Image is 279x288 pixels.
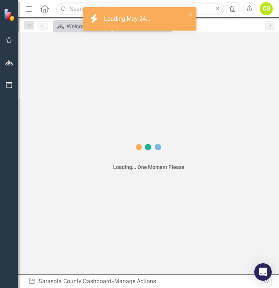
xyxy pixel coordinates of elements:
[254,263,272,281] div: Open Intercom Messenger
[104,15,152,23] div: Loading May-24...
[28,277,261,286] div: » Manage Actions
[260,2,273,15] button: CG
[55,22,108,31] a: Welcome
[56,3,224,15] input: Search ClearPoint...
[67,22,108,31] div: Welcome
[4,8,16,21] img: ClearPoint Strategy
[113,163,184,171] div: Loading... One Moment Please
[39,278,111,285] a: Sarasota County Dashboard
[188,10,194,19] button: close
